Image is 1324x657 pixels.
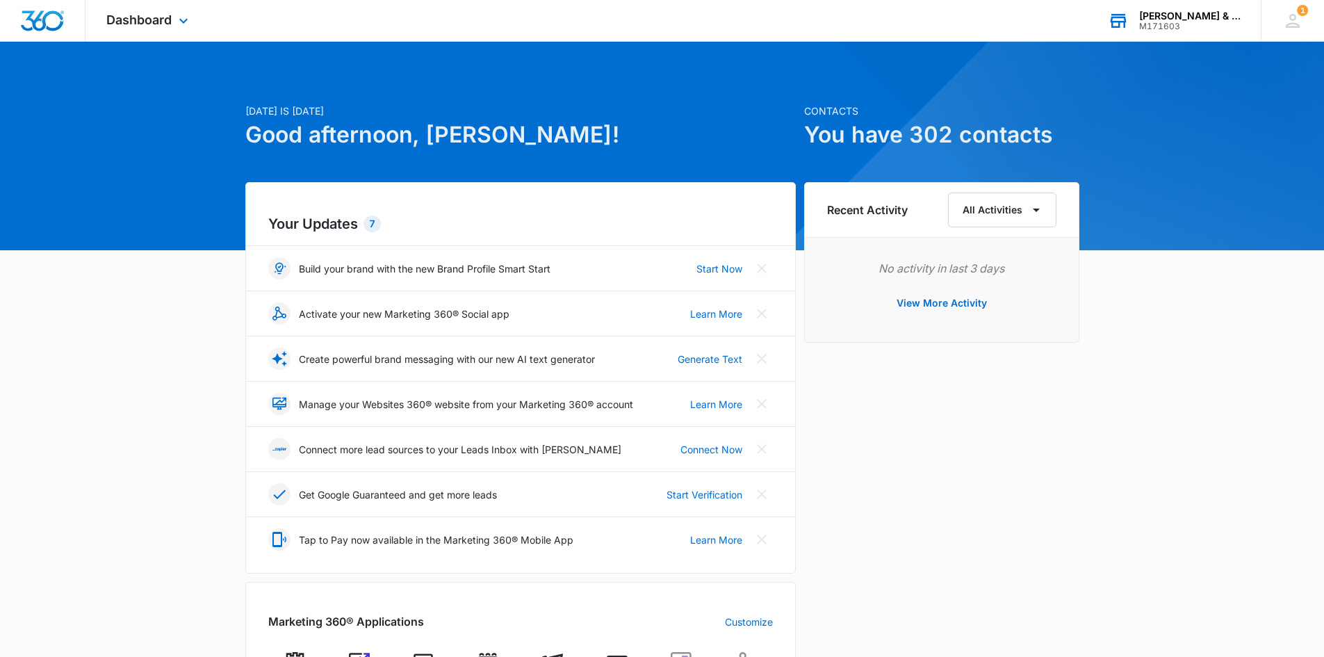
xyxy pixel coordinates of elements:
[690,307,742,321] a: Learn More
[751,393,773,415] button: Close
[751,302,773,325] button: Close
[680,442,742,457] a: Connect Now
[268,613,424,630] h2: Marketing 360® Applications
[106,13,172,27] span: Dashboard
[827,202,908,218] h6: Recent Activity
[725,615,773,629] a: Customize
[299,397,633,412] p: Manage your Websites 360® website from your Marketing 360® account
[804,104,1079,118] p: Contacts
[299,487,497,502] p: Get Google Guaranteed and get more leads
[299,533,573,547] p: Tap to Pay now available in the Marketing 360® Mobile App
[268,213,773,234] h2: Your Updates
[948,193,1056,227] button: All Activities
[299,307,509,321] p: Activate your new Marketing 360® Social app
[299,352,595,366] p: Create powerful brand messaging with our new AI text generator
[1139,10,1241,22] div: account name
[751,348,773,370] button: Close
[751,257,773,279] button: Close
[678,352,742,366] a: Generate Text
[696,261,742,276] a: Start Now
[827,260,1056,277] p: No activity in last 3 days
[690,533,742,547] a: Learn More
[363,216,381,232] div: 7
[245,104,796,118] p: [DATE] is [DATE]
[667,487,742,502] a: Start Verification
[883,286,1001,320] button: View More Activity
[690,397,742,412] a: Learn More
[245,118,796,152] h1: Good afternoon, [PERSON_NAME]!
[299,442,621,457] p: Connect more lead sources to your Leads Inbox with [PERSON_NAME]
[751,438,773,460] button: Close
[1297,5,1308,16] div: notifications count
[751,528,773,551] button: Close
[804,118,1079,152] h1: You have 302 contacts
[1139,22,1241,31] div: account id
[1297,5,1308,16] span: 1
[751,483,773,505] button: Close
[299,261,550,276] p: Build your brand with the new Brand Profile Smart Start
